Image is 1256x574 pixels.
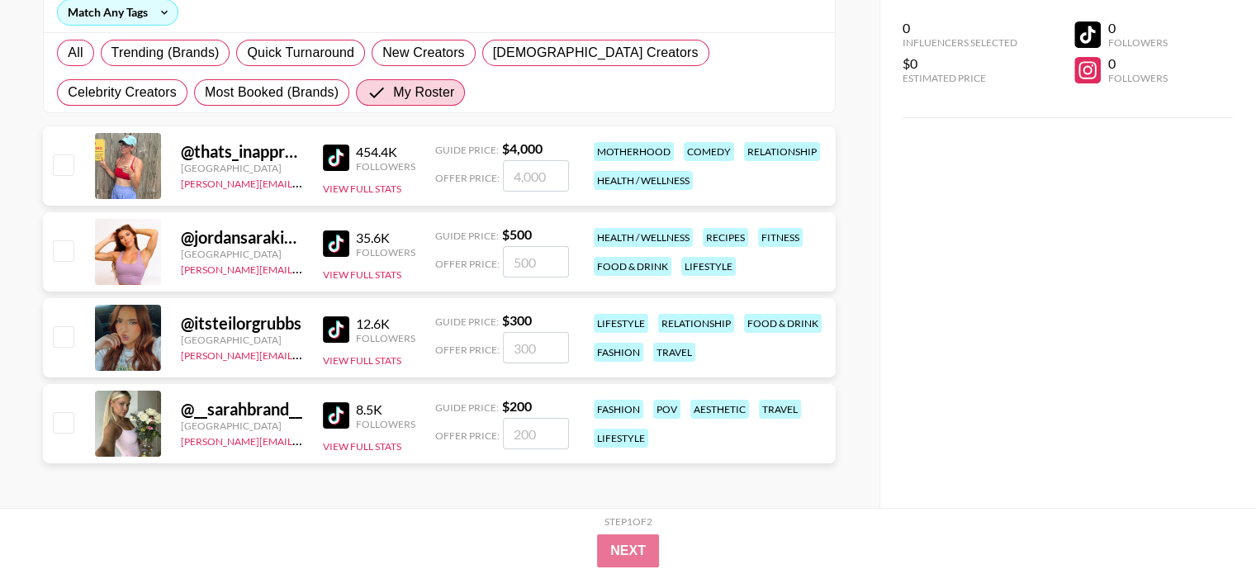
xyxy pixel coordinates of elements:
[1107,72,1167,84] div: Followers
[323,230,349,257] img: TikTok
[1107,55,1167,72] div: 0
[111,43,220,63] span: Trending (Brands)
[181,248,303,260] div: [GEOGRAPHIC_DATA]
[903,36,1017,49] div: Influencers Selected
[323,354,401,367] button: View Full Stats
[356,230,415,246] div: 35.6K
[594,171,693,190] div: health / wellness
[68,83,177,102] span: Celebrity Creators
[356,246,415,259] div: Followers
[181,432,504,448] a: [PERSON_NAME][EMAIL_ADDRESS][PERSON_NAME][DOMAIN_NAME]
[435,315,499,328] span: Guide Price:
[181,260,504,276] a: [PERSON_NAME][EMAIL_ADDRESS][PERSON_NAME][DOMAIN_NAME]
[323,268,401,281] button: View Full Stats
[758,228,803,247] div: fitness
[1107,20,1167,36] div: 0
[594,343,643,362] div: fashion
[181,399,303,420] div: @ __sarahbrand__
[502,398,532,414] strong: $ 200
[435,172,500,184] span: Offer Price:
[681,257,736,276] div: lifestyle
[903,20,1017,36] div: 0
[356,418,415,430] div: Followers
[181,162,303,174] div: [GEOGRAPHIC_DATA]
[435,230,499,242] span: Guide Price:
[323,402,349,429] img: TikTok
[356,315,415,332] div: 12.6K
[759,400,801,419] div: travel
[594,314,648,333] div: lifestyle
[435,258,500,270] span: Offer Price:
[356,332,415,344] div: Followers
[703,228,748,247] div: recipes
[903,72,1017,84] div: Estimated Price
[502,226,532,242] strong: $ 500
[493,43,699,63] span: [DEMOGRAPHIC_DATA] Creators
[382,43,465,63] span: New Creators
[435,429,500,442] span: Offer Price:
[594,228,693,247] div: health / wellness
[1107,36,1167,49] div: Followers
[181,227,303,248] div: @ jordansarakinis
[503,332,569,363] input: 300
[503,418,569,449] input: 200
[744,142,820,161] div: relationship
[684,142,734,161] div: comedy
[323,145,349,171] img: TikTok
[356,160,415,173] div: Followers
[356,401,415,418] div: 8.5K
[502,312,532,328] strong: $ 300
[247,43,354,63] span: Quick Turnaround
[181,141,303,162] div: @ thats_inappropriate
[653,400,680,419] div: pov
[690,400,749,419] div: aesthetic
[181,174,504,190] a: [PERSON_NAME][EMAIL_ADDRESS][PERSON_NAME][DOMAIN_NAME]
[594,257,671,276] div: food & drink
[323,316,349,343] img: TikTok
[323,183,401,195] button: View Full Stats
[597,534,659,567] button: Next
[502,140,543,156] strong: $ 4,000
[181,346,504,362] a: [PERSON_NAME][EMAIL_ADDRESS][PERSON_NAME][DOMAIN_NAME]
[658,314,734,333] div: relationship
[205,83,339,102] span: Most Booked (Brands)
[181,334,303,346] div: [GEOGRAPHIC_DATA]
[594,400,643,419] div: fashion
[435,144,499,156] span: Guide Price:
[68,43,83,63] span: All
[393,83,454,102] span: My Roster
[435,344,500,356] span: Offer Price:
[744,314,822,333] div: food & drink
[503,246,569,278] input: 500
[653,343,695,362] div: travel
[181,313,303,334] div: @ itsteilorgrubbs
[181,420,303,432] div: [GEOGRAPHIC_DATA]
[903,55,1017,72] div: $0
[594,429,648,448] div: lifestyle
[604,515,652,528] div: Step 1 of 2
[356,144,415,160] div: 454.4K
[323,440,401,453] button: View Full Stats
[435,401,499,414] span: Guide Price:
[594,142,674,161] div: motherhood
[503,160,569,192] input: 4,000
